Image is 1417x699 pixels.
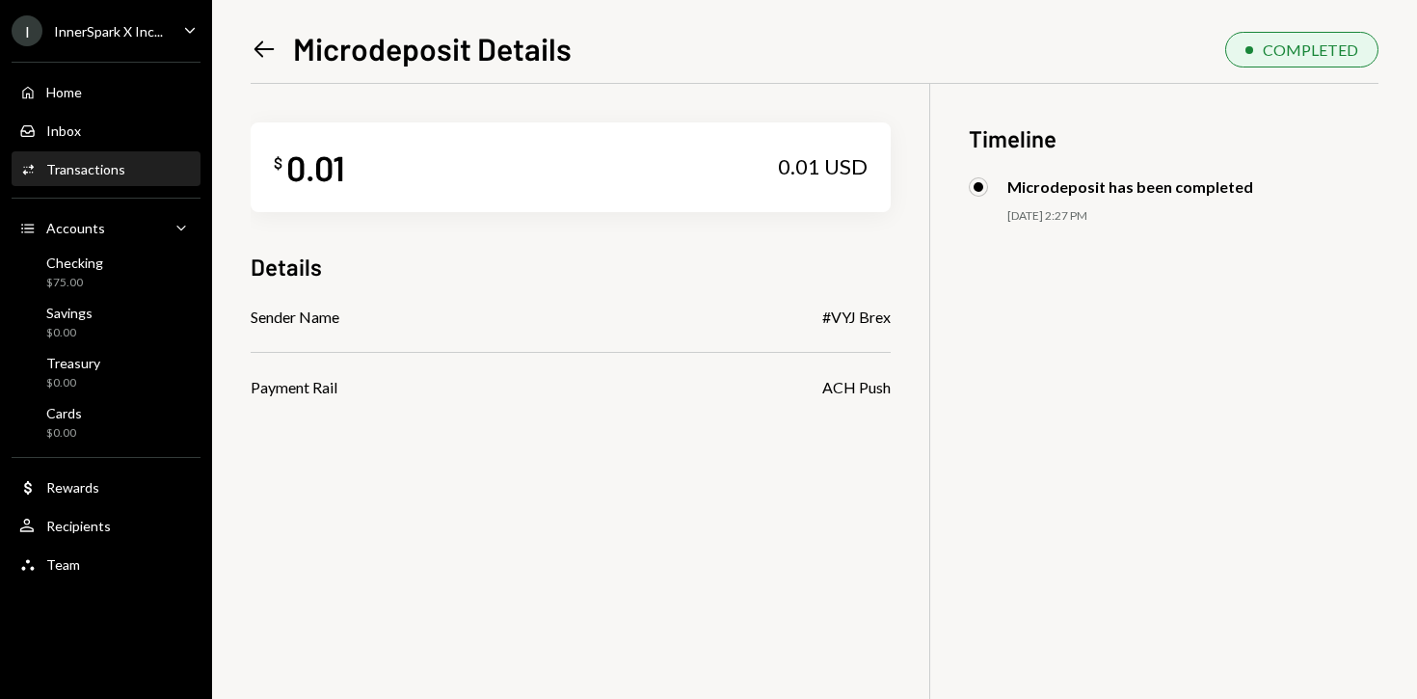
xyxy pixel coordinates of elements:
div: Payment Rail [251,376,337,399]
a: Inbox [12,113,201,148]
div: ACH Push [822,376,891,399]
a: Accounts [12,210,201,245]
div: $0.00 [46,375,100,391]
div: Sender Name [251,306,339,329]
a: Checking$75.00 [12,249,201,295]
div: 0.01 USD [778,153,868,180]
a: Treasury$0.00 [12,349,201,395]
div: I [12,15,42,46]
div: $0.00 [46,425,82,442]
div: #VYJ Brex [822,306,891,329]
h1: Microdeposit Details [293,29,572,67]
div: $75.00 [46,275,103,291]
div: Accounts [46,220,105,236]
div: Recipients [46,518,111,534]
div: 0.01 [286,146,345,189]
div: Inbox [46,122,81,139]
h3: Details [251,251,322,282]
div: Treasury [46,355,100,371]
a: Transactions [12,151,201,186]
div: Team [46,556,80,573]
div: [DATE] 2:27 PM [1007,208,1378,225]
a: Cards$0.00 [12,399,201,445]
a: Rewards [12,470,201,504]
a: Recipients [12,508,201,543]
div: Rewards [46,479,99,496]
div: InnerSpark X Inc... [54,23,163,40]
div: COMPLETED [1263,40,1358,59]
a: Team [12,547,201,581]
div: Savings [46,305,93,321]
h3: Timeline [969,122,1378,154]
div: Home [46,84,82,100]
div: $ [274,153,282,173]
div: Transactions [46,161,125,177]
div: $0.00 [46,325,93,341]
div: Checking [46,255,103,271]
div: Microdeposit has been completed [1007,177,1253,196]
div: Cards [46,405,82,421]
a: Home [12,74,201,109]
a: Savings$0.00 [12,299,201,345]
